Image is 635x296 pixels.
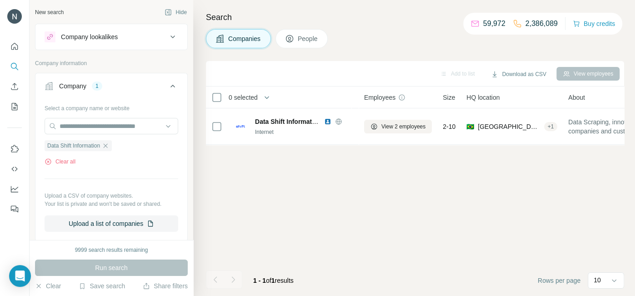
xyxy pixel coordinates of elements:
span: Data Shift Information [255,118,321,125]
div: Company lookalikes [61,32,118,41]
p: 10 [594,276,601,285]
span: results [253,277,294,284]
button: Clear [35,281,61,291]
span: View 2 employees [381,122,425,131]
button: Quick start [7,38,22,55]
button: Search [7,58,22,75]
span: 1 [271,277,275,284]
button: Share filters [143,281,188,291]
button: Download as CSV [485,67,552,81]
button: Use Surfe API [7,161,22,177]
button: Hide [158,5,193,19]
span: 0 selected [229,93,258,102]
div: Company [59,82,86,91]
span: About [568,93,585,102]
div: Select a company name or website [45,101,178,112]
button: Use Surfe on LinkedIn [7,141,22,157]
div: Open Intercom Messenger [9,265,31,287]
span: Size [443,93,455,102]
span: 1 - 1 [253,277,266,284]
button: Feedback [7,201,22,217]
span: 🇧🇷 [466,122,474,131]
p: 59,972 [483,18,505,29]
p: Upload a CSV of company websites. [45,192,178,200]
button: Dashboard [7,181,22,197]
button: Clear all [45,158,75,166]
button: Company1 [35,75,187,101]
div: Internet [255,128,353,136]
span: HQ location [466,93,500,102]
span: Companies [228,34,261,43]
span: Rows per page [538,276,580,285]
span: [GEOGRAPHIC_DATA], [GEOGRAPHIC_DATA] [478,122,540,131]
span: of [266,277,271,284]
div: 9999 search results remaining [75,246,148,254]
button: Save search [79,281,125,291]
img: LinkedIn logo [324,118,331,125]
div: + 1 [544,122,558,131]
img: Avatar [7,9,22,24]
p: Company information [35,59,188,67]
button: Upload a list of companies [45,215,178,232]
img: Logo of Data Shift Information [233,119,248,133]
button: My lists [7,98,22,115]
button: View 2 employees [364,120,432,133]
button: Enrich CSV [7,78,22,95]
p: Your list is private and won't be saved or shared. [45,200,178,208]
button: Company lookalikes [35,26,187,48]
span: People [298,34,319,43]
button: Buy credits [573,17,615,30]
span: 2-10 [443,122,455,131]
span: Data Shift Information [47,142,100,150]
div: 1 [92,82,102,90]
span: Employees [364,93,395,102]
p: 2,386,089 [525,18,558,29]
h4: Search [206,11,624,24]
div: New search [35,8,64,16]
